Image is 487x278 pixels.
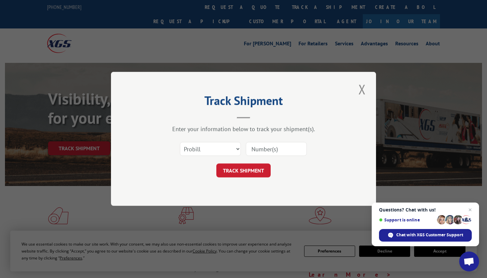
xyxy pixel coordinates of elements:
[246,142,307,156] input: Number(s)
[379,229,472,242] span: Chat with XGS Customer Support
[459,252,479,271] a: Open chat
[396,232,463,238] span: Chat with XGS Customer Support
[144,96,343,109] h2: Track Shipment
[216,164,271,178] button: TRACK SHIPMENT
[144,125,343,133] div: Enter your information below to track your shipment(s).
[356,80,368,98] button: Close modal
[379,217,435,222] span: Support is online
[379,207,472,212] span: Questions? Chat with us!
